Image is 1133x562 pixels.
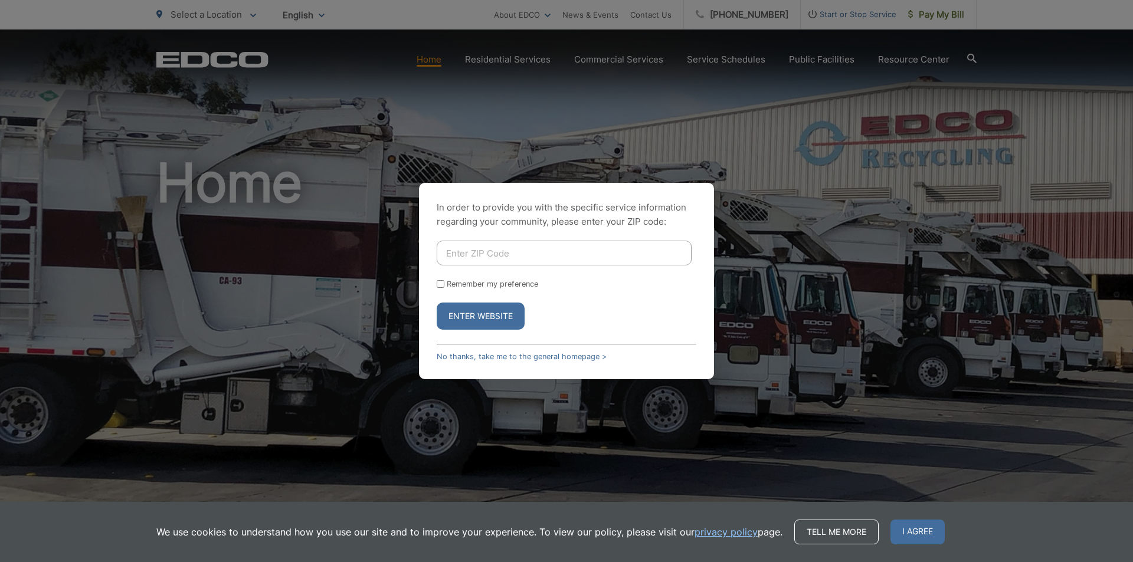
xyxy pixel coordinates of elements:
a: Tell me more [794,520,879,544]
a: No thanks, take me to the general homepage > [437,352,607,361]
p: In order to provide you with the specific service information regarding your community, please en... [437,201,696,229]
p: We use cookies to understand how you use our site and to improve your experience. To view our pol... [156,525,782,539]
a: privacy policy [695,525,758,539]
button: Enter Website [437,303,525,330]
input: Enter ZIP Code [437,241,692,265]
span: I agree [890,520,945,544]
label: Remember my preference [447,280,538,288]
